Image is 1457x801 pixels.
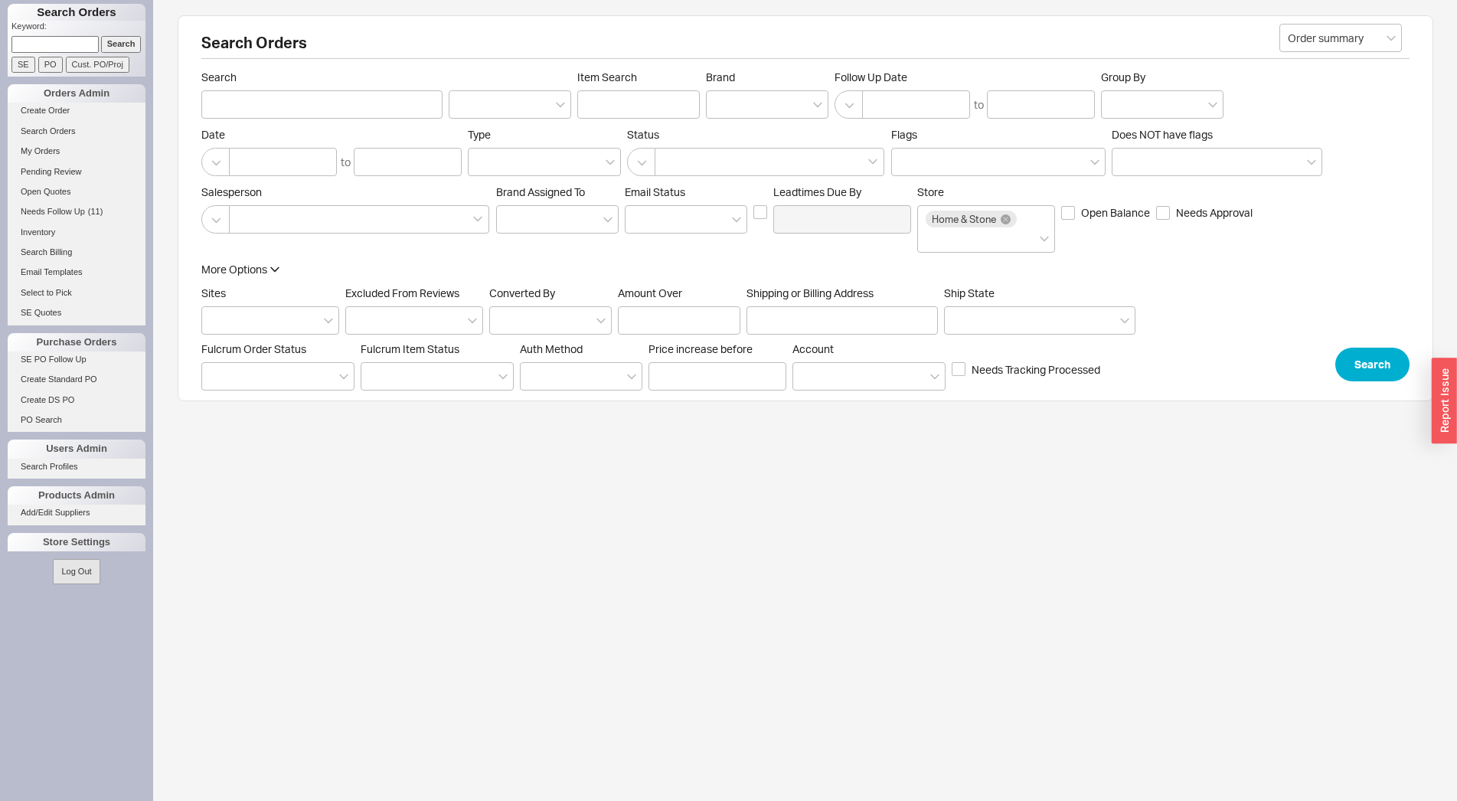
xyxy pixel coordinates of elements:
a: Create Standard PO [8,371,145,387]
span: Search [1354,355,1390,374]
span: Store [917,185,944,198]
span: Em ​ ail Status [625,185,685,198]
div: Products Admin [8,486,145,505]
button: Search [1335,348,1410,381]
input: Shipping or Billing Address [746,306,938,335]
span: Home & Stone [932,214,996,224]
input: Select... [1279,24,1402,52]
a: My Orders [8,143,145,159]
input: Auth Method [528,368,539,385]
input: Brand [714,96,725,113]
span: Status [627,128,885,142]
span: Type [468,128,491,141]
button: More Options [201,262,279,277]
input: SE [11,57,35,73]
span: Search [201,70,443,84]
div: Users Admin [8,440,145,458]
span: Does NOT have flags [1112,128,1213,141]
div: More Options [201,262,267,277]
h1: Search Orders [8,4,145,21]
input: Amount Over [618,306,740,335]
a: SE PO Follow Up [8,351,145,368]
svg: open menu [468,318,477,324]
svg: open menu [596,318,606,324]
svg: open menu [603,217,613,223]
a: Create Order [8,103,145,119]
span: Needs Follow Up [21,207,85,216]
span: Fulcrum Item Status [361,342,459,355]
div: Store Settings [8,533,145,551]
a: Select to Pick [8,285,145,301]
a: Inventory [8,224,145,240]
span: Ship State [944,286,995,299]
input: Does NOT have flags [1120,153,1131,171]
a: Add/Edit Suppliers [8,505,145,521]
input: PO [38,57,63,73]
span: Shipping or Billing Address [746,286,938,300]
div: to [974,97,984,113]
span: Follow Up Date [835,70,1095,84]
span: Excluded From Reviews [345,286,459,299]
svg: open menu [556,102,565,108]
a: PO Search [8,412,145,428]
h2: Search Orders [201,35,1410,59]
span: Brand [706,70,735,83]
input: Item Search [577,90,700,119]
a: Pending Review [8,164,145,180]
a: Needs Follow Up(11) [8,204,145,220]
span: Leadtimes Due By [773,185,911,199]
span: Salesperson [201,185,490,199]
span: Flags [891,128,917,141]
input: Search [201,90,443,119]
input: Ship State [952,312,963,329]
span: Open Balance [1081,205,1150,221]
span: Pending Review [21,167,82,176]
span: Sites [201,286,226,299]
input: Store [926,230,936,247]
p: Keyword: [11,21,145,36]
span: Price increase before [648,342,786,356]
input: Search [101,36,142,52]
svg: open menu [930,374,939,380]
input: Cust. PO/Proj [66,57,129,73]
span: ( 11 ) [88,207,103,216]
svg: open menu [1208,102,1217,108]
input: Flags [900,153,910,171]
a: Open Quotes [8,184,145,200]
a: Create DS PO [8,392,145,408]
a: Email Templates [8,264,145,280]
span: Auth Method [520,342,583,355]
input: Open Balance [1061,206,1075,220]
span: Group By [1101,70,1145,83]
span: Fulcrum Order Status [201,342,306,355]
div: Orders Admin [8,84,145,103]
input: Sites [210,312,221,329]
button: Log Out [53,559,100,584]
a: Search Profiles [8,459,145,475]
svg: open menu [732,217,741,223]
span: Converted By [489,286,555,299]
input: Fulcrum Order Status [210,368,221,385]
span: Needs Tracking Processed [972,362,1100,378]
span: Amount Over [618,286,740,300]
input: Needs Tracking Processed [952,362,965,376]
a: Search Billing [8,244,145,260]
input: Needs Approval [1156,206,1170,220]
input: Type [476,153,487,171]
span: Item Search [577,70,700,84]
div: to [341,155,351,170]
div: Purchase Orders [8,333,145,351]
svg: open menu [1387,35,1396,41]
a: Search Orders [8,123,145,139]
span: Account [792,342,834,355]
span: Date [201,128,462,142]
span: Brand Assigned To [496,185,585,198]
a: SE Quotes [8,305,145,321]
input: Fulcrum Item Status [369,368,380,385]
span: Needs Approval [1176,205,1253,221]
